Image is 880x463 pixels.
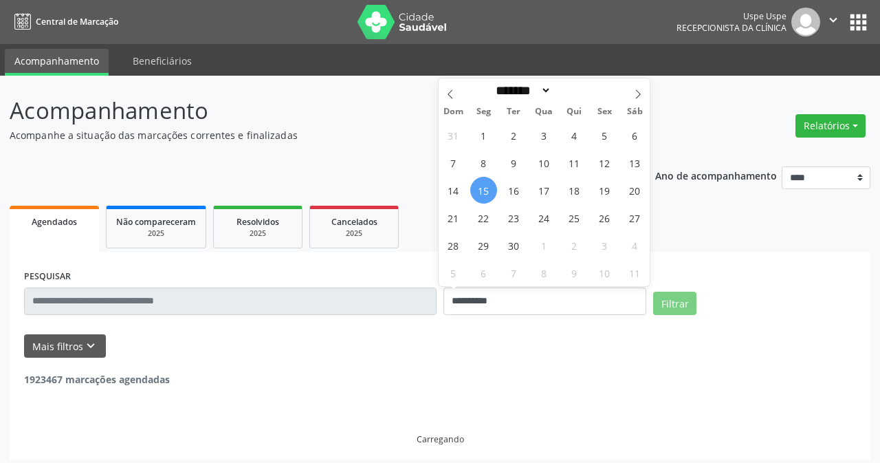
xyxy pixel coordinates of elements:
div: 2025 [223,228,292,239]
span: Setembro 30, 2025 [500,232,527,259]
span: Qui [559,107,589,116]
span: Setembro 15, 2025 [470,177,497,204]
p: Ano de acompanhamento [655,166,777,184]
span: Setembro 18, 2025 [561,177,588,204]
span: Setembro 8, 2025 [470,149,497,176]
span: Setembro 9, 2025 [500,149,527,176]
div: 2025 [320,228,388,239]
p: Acompanhe a situação das marcações correntes e finalizadas [10,128,612,142]
span: Outubro 2, 2025 [561,232,588,259]
span: Setembro 6, 2025 [621,122,648,149]
span: Setembro 23, 2025 [500,204,527,231]
button:  [820,8,846,36]
span: Ter [498,107,529,116]
button: Relatórios [795,114,866,138]
label: PESQUISAR [24,266,71,288]
a: Beneficiários [123,49,201,73]
span: Setembro 29, 2025 [470,232,497,259]
span: Setembro 2, 2025 [500,122,527,149]
i: keyboard_arrow_down [83,338,98,354]
span: Dom [439,107,469,116]
i:  [826,12,841,28]
span: Setembro 1, 2025 [470,122,497,149]
span: Outubro 10, 2025 [591,259,618,286]
span: Setembro 17, 2025 [531,177,558,204]
span: Resolvidos [236,216,279,228]
span: Qua [529,107,559,116]
span: Outubro 8, 2025 [531,259,558,286]
span: Não compareceram [116,216,196,228]
span: Outubro 1, 2025 [531,232,558,259]
span: Outubro 9, 2025 [561,259,588,286]
span: Sáb [619,107,650,116]
div: Carregando [417,433,464,445]
span: Agosto 31, 2025 [440,122,467,149]
span: Setembro 22, 2025 [470,204,497,231]
span: Outubro 4, 2025 [621,232,648,259]
span: Setembro 14, 2025 [440,177,467,204]
img: img [791,8,820,36]
span: Outubro 5, 2025 [440,259,467,286]
input: Year [551,83,597,98]
p: Acompanhamento [10,94,612,128]
span: Sex [589,107,619,116]
span: Setembro 21, 2025 [440,204,467,231]
span: Setembro 13, 2025 [621,149,648,176]
span: Outubro 7, 2025 [500,259,527,286]
span: Setembro 27, 2025 [621,204,648,231]
div: Uspe Uspe [676,10,786,22]
span: Setembro 3, 2025 [531,122,558,149]
span: Setembro 12, 2025 [591,149,618,176]
span: Seg [468,107,498,116]
select: Month [492,83,552,98]
div: 2025 [116,228,196,239]
span: Setembro 20, 2025 [621,177,648,204]
button: apps [846,10,870,34]
span: Setembro 10, 2025 [531,149,558,176]
span: Setembro 28, 2025 [440,232,467,259]
span: Setembro 26, 2025 [591,204,618,231]
span: Outubro 11, 2025 [621,259,648,286]
a: Central de Marcação [10,10,118,33]
span: Setembro 24, 2025 [531,204,558,231]
span: Setembro 7, 2025 [440,149,467,176]
button: Filtrar [653,292,696,315]
span: Agendados [32,216,77,228]
span: Setembro 25, 2025 [561,204,588,231]
span: Outubro 3, 2025 [591,232,618,259]
span: Recepcionista da clínica [676,22,786,34]
span: Cancelados [331,216,377,228]
a: Acompanhamento [5,49,109,76]
span: Setembro 5, 2025 [591,122,618,149]
span: Setembro 16, 2025 [500,177,527,204]
span: Setembro 4, 2025 [561,122,588,149]
span: Setembro 19, 2025 [591,177,618,204]
span: Setembro 11, 2025 [561,149,588,176]
span: Central de Marcação [36,16,118,28]
strong: 1923467 marcações agendadas [24,373,170,386]
button: Mais filtroskeyboard_arrow_down [24,334,106,358]
span: Outubro 6, 2025 [470,259,497,286]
